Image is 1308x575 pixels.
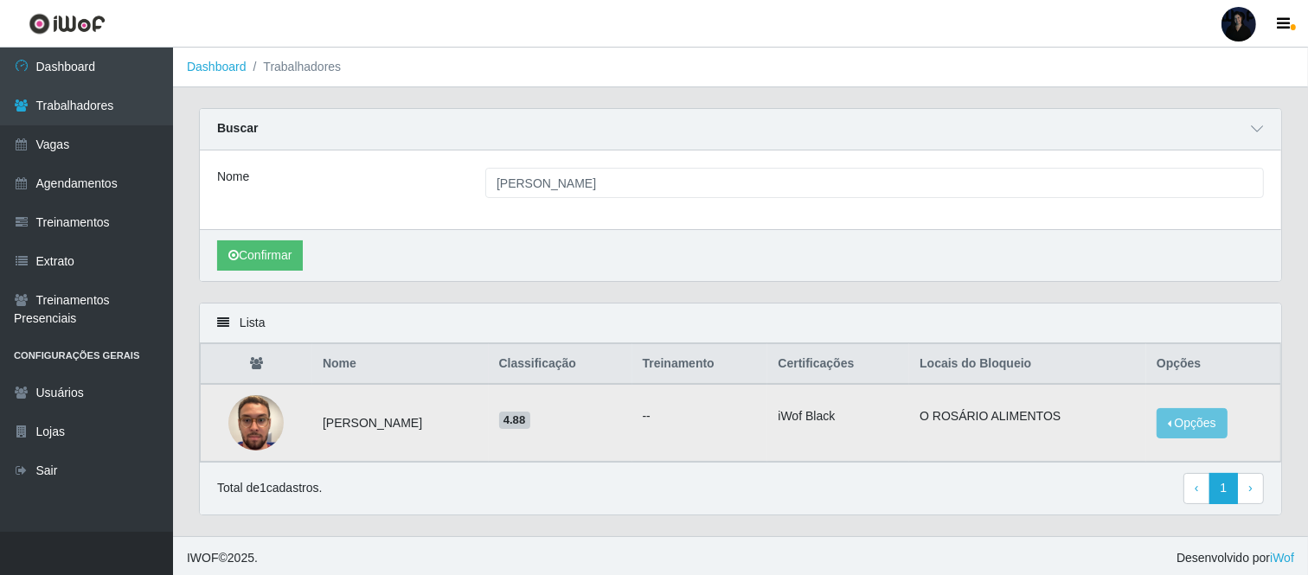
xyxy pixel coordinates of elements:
li: Trabalhadores [247,58,342,76]
a: Dashboard [187,60,247,73]
th: Treinamento [632,344,768,385]
a: Previous [1183,473,1210,504]
ul: -- [643,407,758,425]
a: iWof [1270,551,1294,565]
input: Digite o Nome... [485,168,1264,198]
p: Total de 1 cadastros. [217,479,322,497]
img: 1753900097515.jpeg [228,374,284,472]
li: iWof Black [778,407,899,425]
button: Opções [1157,408,1228,438]
button: Confirmar [217,240,303,271]
th: Classificação [489,344,632,385]
th: Opções [1146,344,1281,385]
th: Nome [312,344,489,385]
nav: breadcrumb [173,48,1308,87]
td: [PERSON_NAME] [312,384,489,462]
th: Certificações [767,344,909,385]
span: 4.88 [499,412,530,429]
a: 1 [1209,473,1239,504]
span: Desenvolvido por [1177,549,1294,567]
div: Lista [200,303,1281,343]
li: O ROSÁRIO ALIMENTOS [920,407,1136,425]
img: CoreUI Logo [29,13,106,35]
th: Locais do Bloqueio [909,344,1146,385]
label: Nome [217,168,249,186]
span: ‹ [1195,481,1199,495]
a: Next [1237,473,1264,504]
span: IWOF [187,551,219,565]
span: © 2025 . [187,549,258,567]
span: › [1248,481,1253,495]
strong: Buscar [217,121,258,135]
nav: pagination [1183,473,1264,504]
